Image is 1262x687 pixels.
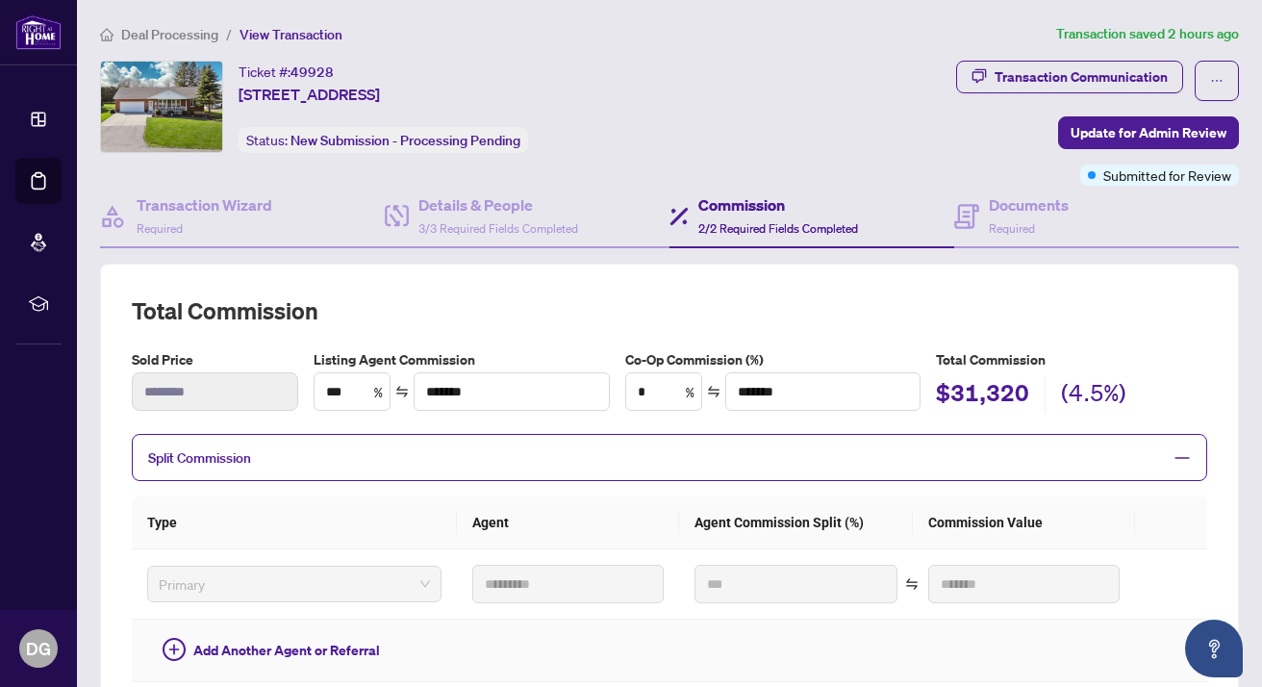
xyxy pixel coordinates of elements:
[15,14,62,50] img: logo
[395,385,409,398] span: swap
[707,385,720,398] span: swap
[679,496,913,549] th: Agent Commission Split (%)
[1058,116,1239,149] button: Update for Admin Review
[290,132,520,149] span: New Submission - Processing Pending
[314,349,610,370] label: Listing Agent Commission
[147,635,395,666] button: Add Another Agent or Referral
[698,193,858,216] h4: Commission
[989,193,1069,216] h4: Documents
[239,127,528,153] div: Status:
[193,640,380,661] span: Add Another Agent or Referral
[132,295,1207,326] h2: Total Commission
[418,193,578,216] h4: Details & People
[989,221,1035,236] span: Required
[137,193,272,216] h4: Transaction Wizard
[905,577,919,591] span: swap
[625,349,921,370] label: Co-Op Commission (%)
[1056,23,1239,45] article: Transaction saved 2 hours ago
[239,83,380,106] span: [STREET_ADDRESS]
[100,28,114,41] span: home
[132,349,298,370] label: Sold Price
[913,496,1135,549] th: Commission Value
[1210,74,1224,88] span: ellipsis
[936,377,1029,414] h2: $31,320
[936,349,1207,370] h5: Total Commission
[240,26,342,43] span: View Transaction
[995,62,1168,92] div: Transaction Communication
[226,23,232,45] li: /
[418,221,578,236] span: 3/3 Required Fields Completed
[26,635,51,662] span: DG
[132,434,1207,481] div: Split Commission
[121,26,218,43] span: Deal Processing
[239,61,334,83] div: Ticket #:
[698,221,858,236] span: 2/2 Required Fields Completed
[457,496,679,549] th: Agent
[1061,377,1126,414] h2: (4.5%)
[159,570,430,598] span: Primary
[163,638,186,661] span: plus-circle
[137,221,183,236] span: Required
[1174,449,1191,467] span: minus
[1185,620,1243,677] button: Open asap
[101,62,222,152] img: IMG-X12256338_1.jpg
[148,449,251,467] span: Split Commission
[956,61,1183,93] button: Transaction Communication
[1071,117,1226,148] span: Update for Admin Review
[290,64,334,81] span: 49928
[132,496,457,549] th: Type
[1103,165,1231,186] span: Submitted for Review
